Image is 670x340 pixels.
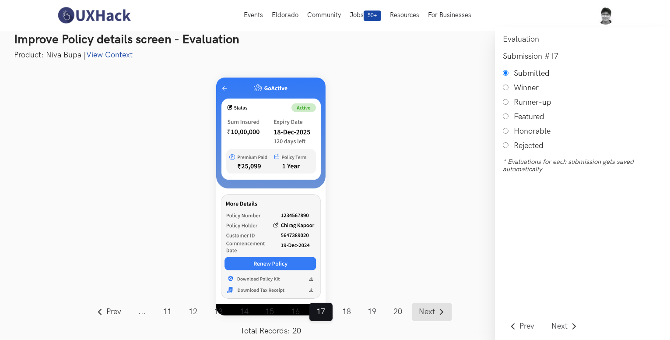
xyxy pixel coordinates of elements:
h3: Improve Policy details screen - Evaluation [14,32,656,47]
a: Go to previous submission [503,317,542,336]
span: Prev [107,308,122,316]
span: 50+ [364,11,381,21]
label: * Evaluations for each submission gets saved automatically [503,158,662,173]
span: Prev [519,322,534,330]
label: Submitted [514,69,550,78]
label: Rejected [514,141,544,150]
a: Page 14 [233,303,256,321]
span: Next [551,322,568,330]
a: Page 17 [309,303,333,321]
label: Total Records: 20 [90,326,452,336]
label: Featured [514,112,544,121]
a: Page 15 [258,303,281,321]
a: Go to previous page [90,303,129,321]
a: Page 19 [361,303,384,321]
label: Runner-up [514,98,551,107]
img: Your profile pic [596,6,615,25]
a: Page 12 [182,303,205,321]
a: Page 11 [156,303,179,321]
nav: Pagination [90,303,452,336]
a: Page 13 [207,303,230,321]
a: View Context [86,50,133,60]
img: Submission Image [216,78,326,315]
nav: Drawer Pagination [503,317,584,336]
a: Page 16 [284,303,307,321]
a: Go to next page [412,303,452,321]
label: Honorable [514,127,551,136]
a: Page 20 [386,303,410,321]
img: UXHack-logo.png [55,6,133,25]
span: Next [419,308,435,316]
a: Go to next submission [544,317,585,336]
p: Product: Niva Bupa | [14,50,656,60]
span: ... [131,303,154,321]
h6: Evaluation [503,35,662,44]
h6: Submission #17 [503,52,662,61]
label: Winner [514,83,539,92]
a: Page 18 [335,303,358,321]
